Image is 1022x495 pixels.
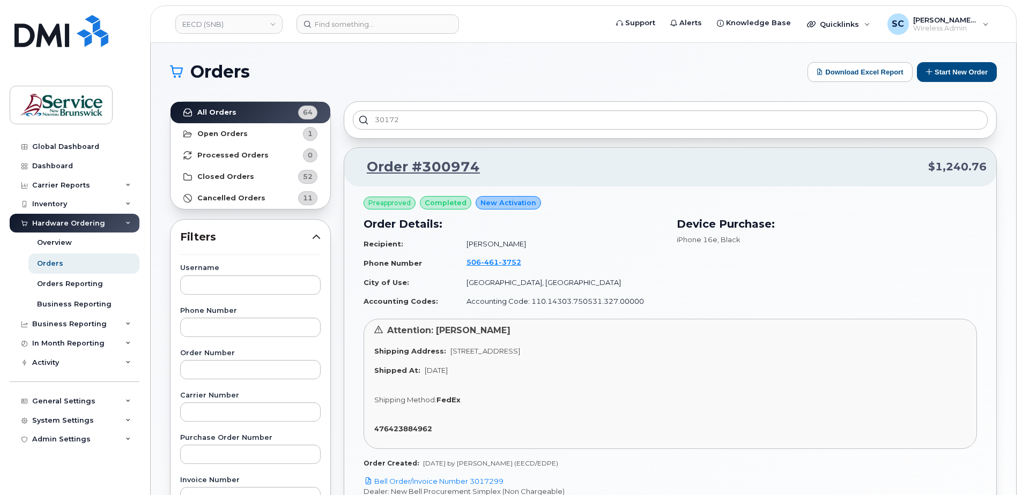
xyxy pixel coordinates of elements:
span: 461 [481,258,499,266]
strong: Cancelled Orders [197,194,265,202]
span: New Activation [480,198,536,208]
span: $1,240.76 [928,159,987,175]
span: 52 [303,171,313,182]
td: [PERSON_NAME] [457,235,664,253]
span: Attention: [PERSON_NAME] [387,325,510,335]
label: Username [180,265,321,272]
strong: Recipient: [364,239,403,248]
span: [DATE] [425,366,448,374]
td: Accounting Code: 110.14303.750531.327.00000 [457,292,664,311]
input: Search in orders [353,110,988,130]
label: Order Number [180,350,321,357]
strong: 476423884962 [374,424,432,433]
button: Start New Order [917,62,997,82]
strong: All Orders [197,108,236,117]
label: Carrier Number [180,392,321,399]
span: completed [425,198,466,208]
strong: Phone Number [364,259,422,267]
strong: City of Use: [364,278,409,287]
strong: Closed Orders [197,172,254,181]
strong: Shipping Address: [374,347,446,355]
strong: Shipped At: [374,366,420,374]
label: Phone Number [180,307,321,314]
span: 64 [303,107,313,117]
button: Download Excel Report [808,62,913,82]
strong: Processed Orders [197,151,269,160]
span: 1 [308,129,313,139]
a: Processed Orders0 [171,145,330,166]
span: 3752 [499,258,521,266]
td: [GEOGRAPHIC_DATA], [GEOGRAPHIC_DATA] [457,273,664,292]
strong: FedEx [436,395,461,404]
h3: Order Details: [364,216,664,232]
a: Cancelled Orders11 [171,187,330,209]
a: Bell Order/Invoice Number 3017299 [364,477,503,485]
span: Filters [180,229,312,245]
strong: Order Created: [364,459,419,467]
span: 0 [308,150,313,160]
a: 476423884962 [374,424,436,433]
strong: Open Orders [197,130,248,138]
span: iPhone 16e [677,235,717,244]
span: Shipping Method: [374,395,436,404]
a: Order #300974 [354,157,480,177]
label: Invoice Number [180,477,321,484]
span: Preapproved [368,198,411,208]
span: Orders [190,64,250,80]
a: 5064613752 [466,258,534,266]
a: Closed Orders52 [171,166,330,187]
label: Purchase Order Number [180,434,321,441]
span: 11 [303,193,313,203]
a: All Orders64 [171,102,330,123]
span: , Black [717,235,740,244]
span: [DATE] by [PERSON_NAME] (EECD/EDPE) [423,459,558,467]
strong: Accounting Codes: [364,297,438,305]
span: [STREET_ADDRESS] [450,347,520,355]
span: 506 [466,258,521,266]
a: Open Orders1 [171,123,330,145]
h3: Device Purchase: [677,216,977,232]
